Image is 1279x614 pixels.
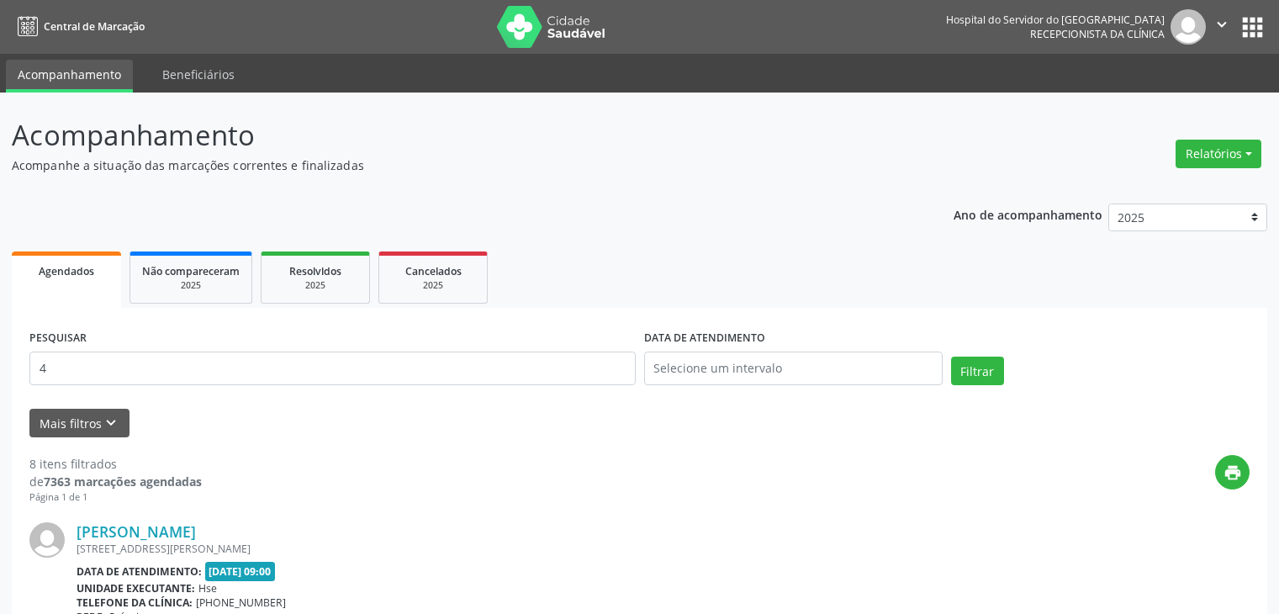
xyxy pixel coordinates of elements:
p: Ano de acompanhamento [954,204,1102,225]
span: [DATE] 09:00 [205,562,276,581]
a: [PERSON_NAME] [77,522,196,541]
a: Central de Marcação [12,13,145,40]
p: Acompanhe a situação das marcações correntes e finalizadas [12,156,891,174]
div: 2025 [391,279,475,292]
img: img [1171,9,1206,45]
input: Nome, código do beneficiário ou CPF [29,352,636,385]
strong: 7363 marcações agendadas [44,474,202,490]
button:  [1206,9,1238,45]
span: Agendados [39,264,94,278]
div: 2025 [273,279,357,292]
div: [STREET_ADDRESS][PERSON_NAME] [77,542,997,556]
b: Unidade executante: [77,581,195,595]
span: Não compareceram [142,264,240,278]
span: Central de Marcação [44,19,145,34]
a: Beneficiários [151,60,246,89]
span: [PHONE_NUMBER] [196,595,286,610]
b: Data de atendimento: [77,564,202,579]
label: PESQUISAR [29,326,87,352]
div: 8 itens filtrados [29,455,202,473]
i: keyboard_arrow_down [102,414,120,432]
span: Hse [198,581,217,595]
i:  [1213,15,1231,34]
span: Resolvidos [289,264,341,278]
button: Filtrar [951,357,1004,385]
button: Mais filtroskeyboard_arrow_down [29,409,129,438]
img: img [29,522,65,558]
button: print [1215,455,1250,490]
span: Cancelados [405,264,462,278]
b: Telefone da clínica: [77,595,193,610]
div: de [29,473,202,490]
button: apps [1238,13,1267,42]
span: Recepcionista da clínica [1030,27,1165,41]
i: print [1224,463,1242,482]
p: Acompanhamento [12,114,891,156]
div: Página 1 de 1 [29,490,202,505]
a: Acompanhamento [6,60,133,93]
div: 2025 [142,279,240,292]
label: DATA DE ATENDIMENTO [644,326,765,352]
div: Hospital do Servidor do [GEOGRAPHIC_DATA] [946,13,1165,27]
input: Selecione um intervalo [644,352,943,385]
button: Relatórios [1176,140,1261,168]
